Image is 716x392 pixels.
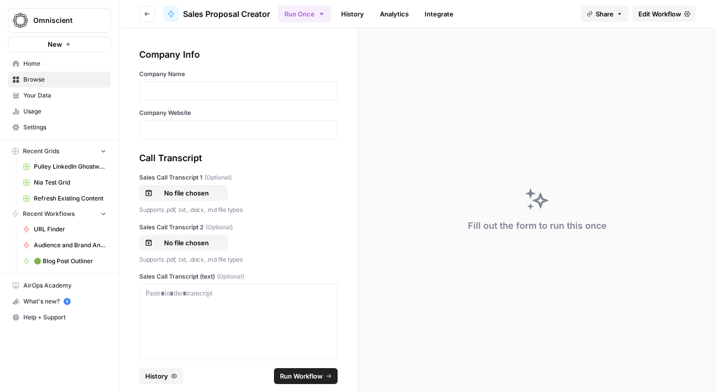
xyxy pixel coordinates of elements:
a: Analytics [374,6,415,22]
a: Nia Test Grid [18,175,111,191]
span: (Optional) [217,272,244,281]
button: Recent Workflows [8,206,111,221]
button: What's new? 5 [8,294,111,309]
a: Refresh Existing Content [18,191,111,206]
span: Help + Support [23,313,106,322]
span: Pulley LinkedIn Ghostwriting [34,162,106,171]
label: Company Name [139,70,338,79]
span: 🟢 Blog Post Outliner [34,257,106,266]
div: Call Transcript [139,151,338,165]
p: No file chosen [155,188,218,198]
a: Audience and Brand Analysis [18,237,111,253]
button: History [139,368,183,384]
button: No file chosen [139,235,228,251]
a: Sales Proposal Creator [163,6,270,22]
span: New [48,39,62,49]
span: Sales Proposal Creator [183,8,270,20]
span: Browse [23,75,106,84]
a: Home [8,56,111,72]
span: Home [23,59,106,68]
button: New [8,37,111,52]
a: URL Finder [18,221,111,237]
a: Browse [8,72,111,88]
button: Help + Support [8,309,111,325]
text: 5 [66,299,68,304]
div: What's new? [8,294,110,309]
button: Workspace: Omniscient [8,8,111,33]
a: Pulley LinkedIn Ghostwriting [18,159,111,175]
button: Share [581,6,628,22]
a: 5 [64,298,71,305]
div: Fill out the form to run this once [468,219,607,233]
button: Run Once [278,5,331,22]
span: Share [596,9,614,19]
span: AirOps Academy [23,281,106,290]
span: Usage [23,107,106,116]
a: Usage [8,103,111,119]
a: AirOps Academy [8,278,111,294]
span: (Optional) [204,173,232,182]
button: No file chosen [139,185,228,201]
span: Refresh Existing Content [34,194,106,203]
button: Recent Grids [8,144,111,159]
label: Sales Call Transcript (text) [139,272,338,281]
span: Recent Grids [23,147,59,156]
span: Edit Workflow [638,9,681,19]
p: Supports .pdf, .txt, .docx, .md file types [139,255,338,265]
span: Settings [23,123,106,132]
label: Company Website [139,108,338,117]
div: Company Info [139,48,338,62]
span: Run Workflow [280,371,323,381]
a: 🟢 Blog Post Outliner [18,253,111,269]
span: Audience and Brand Analysis [34,241,106,250]
a: Edit Workflow [632,6,696,22]
span: Your Data [23,91,106,100]
span: Nia Test Grid [34,178,106,187]
span: History [145,371,168,381]
a: Settings [8,119,111,135]
label: Sales Call Transcript 2 [139,223,338,232]
span: URL Finder [34,225,106,234]
span: Omniscient [33,15,93,25]
a: History [335,6,370,22]
button: Run Workflow [274,368,338,384]
a: Integrate [419,6,459,22]
img: Omniscient Logo [11,11,29,29]
span: Recent Workflows [23,209,75,218]
span: (Optional) [205,223,233,232]
a: Your Data [8,88,111,103]
label: Sales Call Transcript 1 [139,173,338,182]
p: Supports .pdf, .txt, .docx, .md file types [139,205,338,215]
p: No file chosen [155,238,218,248]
